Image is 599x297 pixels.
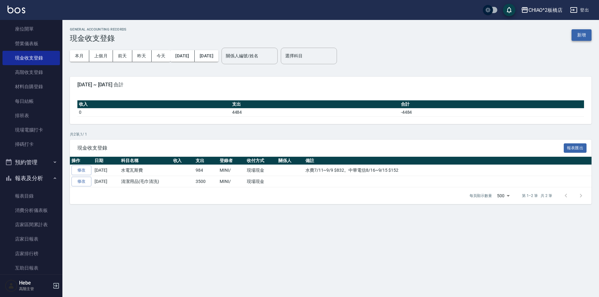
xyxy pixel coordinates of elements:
a: 材料自購登錄 [2,79,60,94]
button: [DATE] [195,50,218,62]
a: 報表匯出 [564,145,587,151]
th: 支出 [231,100,399,108]
a: 店家日報表 [2,232,60,246]
button: 預約管理 [2,154,60,170]
a: 店家排行榜 [2,247,60,261]
h5: Hebe [19,280,51,286]
td: MINI/ [218,176,245,187]
img: Person [5,280,17,292]
td: 現場現金 [245,165,277,176]
span: 現金收支登錄 [77,145,564,151]
th: 備註 [304,157,592,165]
th: 合計 [399,100,584,108]
a: 現場電腦打卡 [2,123,60,137]
button: 報表及分析 [2,170,60,186]
a: 現金收支登錄 [2,51,60,65]
td: -4484 [399,108,584,116]
td: [DATE] [93,165,119,176]
a: 店家區間累計表 [2,218,60,232]
a: 消費分析儀表板 [2,203,60,218]
a: 新增 [572,32,592,38]
td: 現場現金 [245,176,277,187]
td: MINI/ [218,165,245,176]
a: 修改 [71,177,91,186]
a: 排班表 [2,108,60,123]
button: save [503,4,515,16]
button: 報表匯出 [564,143,587,153]
td: 3500 [194,176,218,187]
td: 水費7/11~9/9 $832。中華電信8/16~9/15 $152 [304,165,592,176]
p: 每頁顯示數量 [470,193,492,199]
button: 昨天 [132,50,152,62]
button: 本月 [70,50,89,62]
td: 水電瓦斯費 [119,165,172,176]
td: 0 [77,108,231,116]
button: 上個月 [89,50,113,62]
th: 收入 [172,157,194,165]
th: 支出 [194,157,218,165]
a: 營業儀表板 [2,36,60,51]
th: 收入 [77,100,231,108]
h2: GENERAL ACCOUNTING RECORDS [70,27,127,31]
button: [DATE] [170,50,194,62]
button: CHIAO^2板橋店 [519,4,565,17]
th: 登錄者 [218,157,245,165]
a: 互助日報表 [2,261,60,275]
a: 報表目錄 [2,189,60,203]
p: 共 2 筆, 1 / 1 [70,132,592,137]
a: 高階收支登錄 [2,65,60,79]
button: 登出 [567,4,592,16]
button: 前天 [113,50,132,62]
td: 清潔用品(毛巾清洗) [119,176,172,187]
a: 修改 [71,165,91,175]
th: 收付方式 [245,157,277,165]
td: 4484 [231,108,399,116]
a: 每日結帳 [2,94,60,108]
div: CHIAO^2板橋店 [528,6,563,14]
button: 新增 [572,29,592,41]
th: 關係人 [277,157,304,165]
img: Logo [7,6,25,13]
p: 第 1–2 筆 共 2 筆 [522,193,552,199]
a: 座位開單 [2,22,60,36]
a: 掃碼打卡 [2,137,60,151]
h3: 現金收支登錄 [70,34,127,43]
div: 500 [494,187,512,204]
td: [DATE] [93,176,119,187]
th: 日期 [93,157,119,165]
td: 984 [194,165,218,176]
th: 科目名稱 [119,157,172,165]
span: [DATE] ~ [DATE] 合計 [77,82,584,88]
p: 高階主管 [19,286,51,292]
button: 今天 [152,50,171,62]
th: 操作 [70,157,93,165]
